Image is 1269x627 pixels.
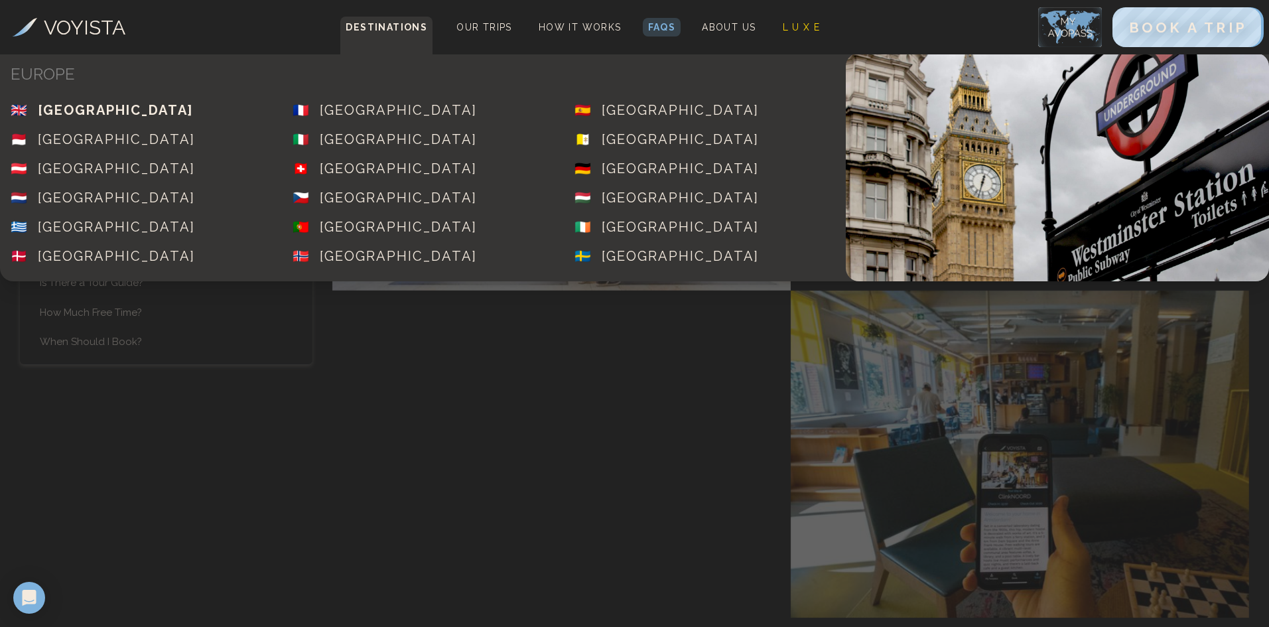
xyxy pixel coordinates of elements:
div: 🇨🇿 [293,188,320,207]
div: [GEOGRAPHIC_DATA] [320,159,477,178]
span: How It Works [539,22,622,33]
span: Destinations [340,17,433,56]
div: 🇳🇴 [293,247,320,265]
div: 🇸🇪 [574,247,602,265]
div: 🇫🇷 [293,101,320,119]
a: 🇳🇴[GEOGRAPHIC_DATA] [282,242,564,271]
span: FAQs [648,22,676,33]
a: 🇻🇦[GEOGRAPHIC_DATA] [564,125,846,154]
span: About Us [702,22,756,33]
a: 🇮🇹[GEOGRAPHIC_DATA] [282,125,564,154]
a: How Much Free Time? [20,305,312,320]
div: 🇮🇪 [574,218,602,236]
img: Picture of Avopass App in Amsterdam Hostel Lobby [791,291,1249,618]
div: [GEOGRAPHIC_DATA] [602,101,759,119]
div: [GEOGRAPHIC_DATA] [602,188,759,207]
a: 🇩🇪[GEOGRAPHIC_DATA] [564,154,846,183]
div: 🇻🇦 [574,130,602,149]
img: Country Cover [846,53,1269,281]
div: [GEOGRAPHIC_DATA] [602,130,759,149]
a: Our Trips [451,18,517,36]
div: [GEOGRAPHIC_DATA] [38,218,195,236]
div: [GEOGRAPHIC_DATA] [320,101,477,119]
div: [GEOGRAPHIC_DATA] [38,101,193,119]
div: 🇪🇸 [574,101,602,119]
a: 🇨🇿[GEOGRAPHIC_DATA] [282,183,564,212]
h3: VOYISTA [44,13,125,42]
div: [GEOGRAPHIC_DATA] [320,247,477,265]
a: 🇮🇪[GEOGRAPHIC_DATA] [564,212,846,242]
a: 🇪🇸[GEOGRAPHIC_DATA] [564,96,846,125]
div: 🇦🇹 [11,159,38,178]
a: 🇵🇹[GEOGRAPHIC_DATA] [282,212,564,242]
div: [GEOGRAPHIC_DATA] [602,218,759,236]
div: 🇩🇪 [574,159,602,178]
a: When Should I Book? [20,334,312,350]
a: 🇨🇭[GEOGRAPHIC_DATA] [282,154,564,183]
a: About Us [697,18,761,36]
div: 🇲🇨 [11,130,38,149]
span: L U X E [783,22,821,33]
div: 🇵🇹 [293,218,320,236]
div: [GEOGRAPHIC_DATA] [38,130,195,149]
a: Is There a Tour Guide? [20,275,312,291]
h4: EUROPE [11,64,835,85]
div: [GEOGRAPHIC_DATA] [320,188,477,207]
button: BOOK A TRIP [1112,7,1264,47]
div: [GEOGRAPHIC_DATA] [38,188,195,207]
div: 🇬🇧 [11,101,38,119]
div: 🇩🇰 [11,247,38,265]
div: [GEOGRAPHIC_DATA] [320,130,477,149]
div: 🇮🇹 [293,130,320,149]
a: L U X E [777,18,826,36]
div: 🇬🇷 [11,218,38,236]
a: 🇫🇷[GEOGRAPHIC_DATA] [282,96,564,125]
div: [GEOGRAPHIC_DATA] [38,159,195,178]
a: 🇭🇺[GEOGRAPHIC_DATA] [564,183,846,212]
div: [GEOGRAPHIC_DATA] [602,159,759,178]
img: My Account [1038,7,1102,47]
div: 🇨🇭 [293,159,320,178]
a: BOOK A TRIP [1112,23,1264,35]
div: Open Intercom Messenger [13,582,45,614]
div: 🇳🇱 [11,188,38,207]
div: [GEOGRAPHIC_DATA] [602,247,759,265]
a: FAQs [643,18,681,36]
div: [GEOGRAPHIC_DATA] [38,247,195,265]
div: 🇭🇺 [574,188,602,207]
span: BOOK A TRIP [1129,19,1247,36]
img: Voyista Logo [13,18,37,36]
a: VOYISTA [13,13,125,42]
span: Our Trips [456,22,512,33]
div: [GEOGRAPHIC_DATA] [320,218,477,236]
a: 🇸🇪[GEOGRAPHIC_DATA] [564,242,846,271]
a: How It Works [533,18,627,36]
